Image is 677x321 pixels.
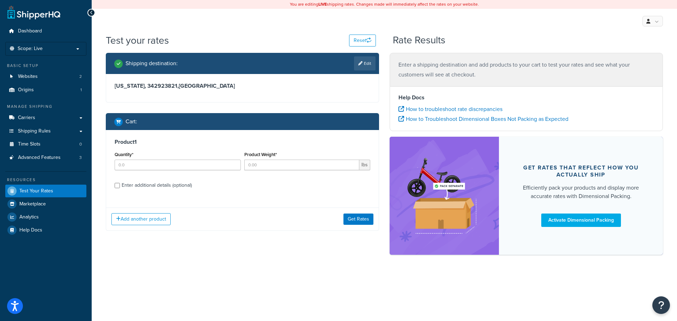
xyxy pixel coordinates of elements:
a: Marketplace [5,198,86,210]
a: Edit [354,56,376,70]
a: Analytics [5,211,86,223]
input: Enter additional details (optional) [115,183,120,188]
img: feature-image-dim-d40ad3071a2b3c8e08177464837368e35600d3c5e73b18a22c1e4bb210dc32ac.png [400,147,488,244]
a: Websites2 [5,70,86,83]
h1: Test your rates [106,33,169,47]
a: Origins1 [5,84,86,97]
div: Manage Shipping [5,104,86,110]
li: Time Slots [5,138,86,151]
li: Origins [5,84,86,97]
span: Advanced Features [18,155,61,161]
a: Carriers [5,111,86,124]
span: Test Your Rates [19,188,53,194]
b: LIVE [318,1,327,7]
button: Add another product [111,213,171,225]
a: How to troubleshoot rate discrepancies [398,105,502,113]
h2: Rate Results [393,35,445,46]
span: Shipping Rules [18,128,51,134]
li: Advanced Features [5,151,86,164]
div: Resources [5,177,86,183]
input: 0.00 [244,160,360,170]
div: Enter additional details (optional) [122,180,192,190]
h4: Help Docs [398,93,654,102]
span: Websites [18,74,38,80]
div: Get rates that reflect how you actually ship [516,164,646,178]
a: Advanced Features3 [5,151,86,164]
span: Carriers [18,115,35,121]
div: Basic Setup [5,63,86,69]
span: 3 [79,155,82,161]
button: Reset [349,35,376,47]
input: 0.0 [115,160,241,170]
label: Quantity* [115,152,133,157]
a: Test Your Rates [5,185,86,197]
a: Dashboard [5,25,86,38]
h2: Cart : [126,118,137,125]
li: Websites [5,70,86,83]
div: Efficiently pack your products and display more accurate rates with Dimensional Packing. [516,184,646,200]
h3: Product 1 [115,138,370,146]
span: Marketplace [19,201,46,207]
span: Dashboard [18,28,42,34]
a: How to Troubleshoot Dimensional Boxes Not Packing as Expected [398,115,568,123]
a: Help Docs [5,224,86,236]
a: Activate Dimensional Packing [541,214,621,227]
span: Time Slots [18,141,41,147]
span: 2 [79,74,82,80]
button: Get Rates [343,214,373,225]
span: 0 [79,141,82,147]
h3: [US_STATE], 342923821 , [GEOGRAPHIC_DATA] [115,82,370,89]
span: Analytics [19,214,39,220]
a: Time Slots0 [5,138,86,151]
span: 1 [80,87,82,93]
h2: Shipping destination : [126,60,178,67]
span: Scope: Live [18,46,43,52]
p: Enter a shipping destination and add products to your cart to test your rates and see what your c... [398,60,654,80]
a: Shipping Rules [5,125,86,138]
span: lbs [359,160,370,170]
span: Help Docs [19,227,42,233]
label: Product Weight* [244,152,277,157]
span: Origins [18,87,34,93]
button: Open Resource Center [652,296,670,314]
